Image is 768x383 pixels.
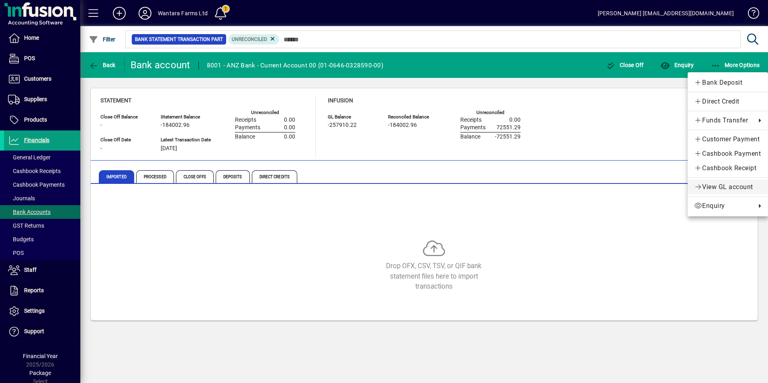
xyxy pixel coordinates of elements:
[694,163,762,173] span: Cashbook Receipt
[694,149,762,159] span: Cashbook Payment
[694,78,762,88] span: Bank Deposit
[694,182,762,192] span: View GL account
[694,97,762,106] span: Direct Credit
[694,201,752,211] span: Enquiry
[694,116,752,125] span: Funds Transfer
[694,134,762,144] span: Customer Payment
